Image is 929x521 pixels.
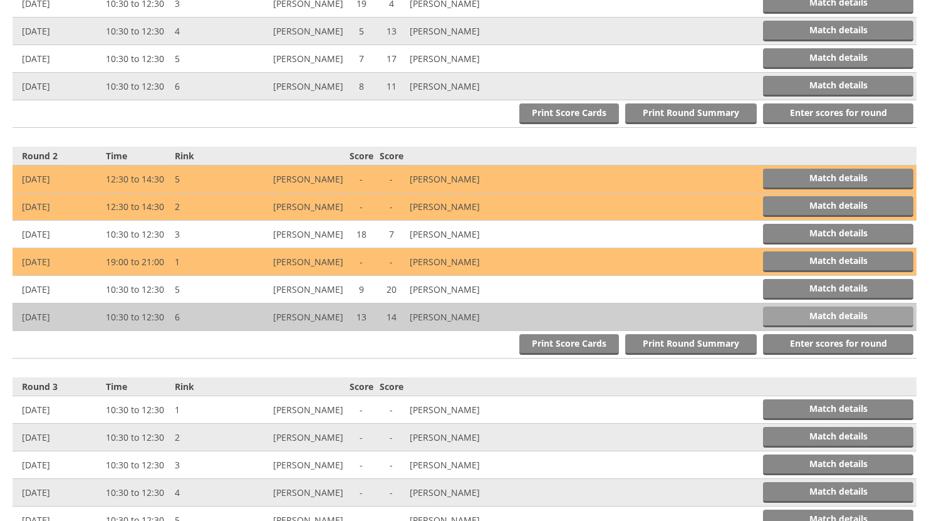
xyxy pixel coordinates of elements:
td: - [376,193,407,221]
td: [PERSON_NAME] [407,276,515,303]
td: [DATE] [13,424,103,451]
th: Score [376,377,407,396]
td: [DATE] [13,73,103,100]
td: [PERSON_NAME] [237,303,346,331]
td: [PERSON_NAME] [407,193,515,221]
td: [PERSON_NAME] [237,276,346,303]
td: [DATE] [13,248,103,276]
a: Match details [763,48,913,69]
td: 10:30 to 12:30 [103,424,172,451]
td: [PERSON_NAME] [407,73,515,100]
td: [PERSON_NAME] [407,45,515,73]
td: - [376,479,407,507]
td: 14 [376,303,407,331]
a: Print Score Cards [519,334,619,355]
th: Round 2 [13,147,103,166]
td: [PERSON_NAME] [237,73,346,100]
td: 2 [172,424,237,451]
td: 8 [346,73,376,100]
td: [PERSON_NAME] [237,396,346,424]
a: Match details [763,307,913,327]
td: 1 [172,396,237,424]
td: 5 [172,45,237,73]
td: 6 [172,303,237,331]
td: 10:30 to 12:30 [103,45,172,73]
td: [PERSON_NAME] [237,166,346,193]
td: 3 [172,451,237,479]
td: 3 [172,221,237,248]
td: 2 [172,193,237,221]
a: Print Score Cards [519,103,619,124]
td: - [346,193,376,221]
td: - [346,479,376,507]
td: [DATE] [13,45,103,73]
a: Print Round Summary [625,334,757,355]
td: [DATE] [13,193,103,221]
td: [PERSON_NAME] [237,479,346,507]
td: [PERSON_NAME] [237,424,346,451]
td: 5 [172,166,237,193]
td: [PERSON_NAME] [407,479,515,507]
td: 19:00 to 21:00 [103,248,172,276]
td: [PERSON_NAME] [237,248,346,276]
th: Round 3 [13,377,103,396]
td: [PERSON_NAME] [407,451,515,479]
a: Match details [763,482,913,503]
th: Rink [172,377,237,396]
td: 13 [346,303,376,331]
a: Match details [763,169,913,189]
td: 7 [376,221,407,248]
th: Time [103,377,172,396]
td: 1 [172,248,237,276]
td: [PERSON_NAME] [237,221,346,248]
td: [DATE] [13,18,103,45]
td: [DATE] [13,221,103,248]
td: [DATE] [13,276,103,303]
td: [PERSON_NAME] [407,221,515,248]
td: 9 [346,276,376,303]
td: 10:30 to 12:30 [103,303,172,331]
td: - [346,248,376,276]
td: 10:30 to 12:30 [103,276,172,303]
td: - [376,396,407,424]
td: - [376,424,407,451]
td: [PERSON_NAME] [407,303,515,331]
td: [PERSON_NAME] [407,248,515,276]
th: Score [346,377,376,396]
td: 10:30 to 12:30 [103,73,172,100]
td: 4 [172,479,237,507]
td: [DATE] [13,479,103,507]
td: 7 [346,45,376,73]
td: 11 [376,73,407,100]
a: Match details [763,76,913,97]
td: [PERSON_NAME] [407,396,515,424]
td: - [346,451,376,479]
th: Time [103,147,172,166]
td: 10:30 to 12:30 [103,451,172,479]
td: 6 [172,73,237,100]
td: 12:30 to 14:30 [103,166,172,193]
td: [DATE] [13,303,103,331]
td: 10:30 to 12:30 [103,221,172,248]
td: [PERSON_NAME] [407,166,515,193]
td: [PERSON_NAME] [237,45,346,73]
td: 4 [172,18,237,45]
td: [PERSON_NAME] [407,18,515,45]
a: Enter scores for round [763,103,913,124]
th: Score [346,147,376,166]
td: 18 [346,221,376,248]
td: 20 [376,276,407,303]
td: - [376,248,407,276]
a: Match details [763,224,913,245]
td: - [346,424,376,451]
td: - [346,166,376,193]
td: 5 [346,18,376,45]
td: 17 [376,45,407,73]
td: 10:30 to 12:30 [103,479,172,507]
th: Rink [172,147,237,166]
td: - [376,451,407,479]
td: 12:30 to 14:30 [103,193,172,221]
a: Match details [763,251,913,272]
a: Match details [763,399,913,420]
td: [DATE] [13,166,103,193]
